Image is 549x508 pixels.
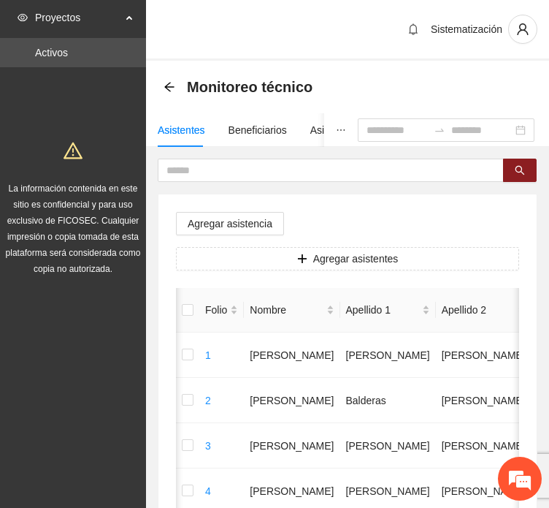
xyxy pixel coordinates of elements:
[6,183,141,274] span: La información contenida en este sitio es confidencial y para uso exclusivo de FICOSEC. Cualquier...
[340,333,436,378] td: [PERSON_NAME]
[205,349,211,361] a: 1
[176,212,284,235] button: Agregar asistencia
[436,333,531,378] td: [PERSON_NAME]
[324,113,358,147] button: ellipsis
[340,378,436,423] td: Balderas
[164,81,175,93] span: arrow-left
[336,125,346,135] span: ellipsis
[297,254,307,265] span: plus
[436,423,531,469] td: [PERSON_NAME]
[509,23,537,36] span: user
[340,423,436,469] td: [PERSON_NAME]
[310,122,362,138] div: Asistencias
[205,302,227,318] span: Folio
[187,75,312,99] span: Monitoreo técnico
[35,3,121,32] span: Proyectos
[18,12,28,23] span: eye
[244,288,339,333] th: Nombre
[431,23,502,35] span: Sistematización
[199,288,244,333] th: Folio
[250,302,323,318] span: Nombre
[508,15,537,44] button: user
[35,47,68,58] a: Activos
[313,251,399,267] span: Agregar asistentes
[64,141,82,160] span: warning
[244,378,339,423] td: [PERSON_NAME]
[503,159,537,182] button: search
[346,302,419,318] span: Apellido 1
[229,122,287,138] div: Beneficiarios
[244,423,339,469] td: [PERSON_NAME]
[244,333,339,378] td: [PERSON_NAME]
[205,440,211,452] a: 3
[402,18,425,41] button: bell
[340,288,436,333] th: Apellido 1
[402,23,424,35] span: bell
[434,124,445,136] span: to
[436,378,531,423] td: [PERSON_NAME]
[164,81,175,94] div: Back
[434,124,445,136] span: swap-right
[515,165,525,177] span: search
[205,485,211,497] a: 4
[188,216,272,232] span: Agregar asistencia
[205,395,211,406] a: 2
[436,288,531,333] th: Apellido 2
[442,302,515,318] span: Apellido 2
[158,122,205,138] div: Asistentes
[176,247,519,270] button: plusAgregar asistentes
